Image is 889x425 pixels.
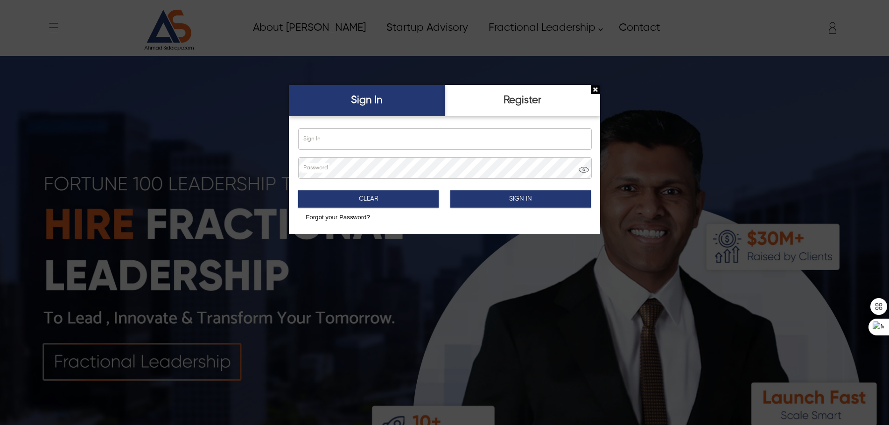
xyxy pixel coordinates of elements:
[450,190,591,208] button: Sign In
[591,85,600,94] div: Close Sign Popup
[298,210,378,224] button: Forgot your Password?
[289,85,444,116] div: Sign In
[289,85,600,233] div: SignUp and Register LayOver Opened
[445,85,600,116] div: Register
[298,190,439,208] button: Clear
